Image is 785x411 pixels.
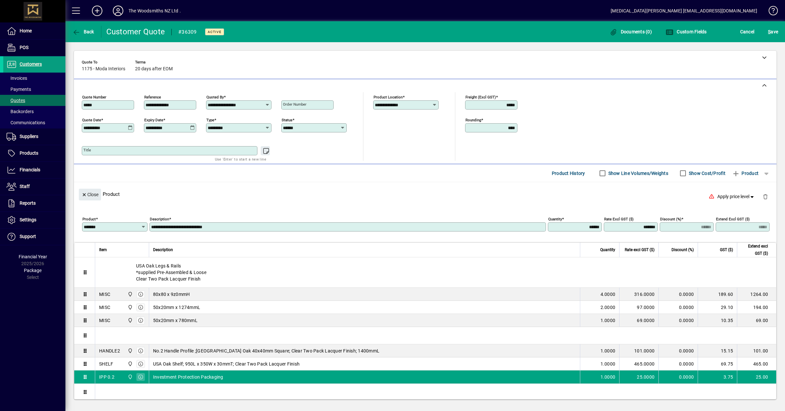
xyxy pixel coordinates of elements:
[698,357,737,370] td: 69.75
[623,304,654,311] div: 97.0000
[549,167,588,179] button: Product History
[608,26,654,38] button: Documents (0)
[74,182,776,206] div: Product
[20,167,40,172] span: Financials
[7,109,34,114] span: Backorders
[99,291,110,298] div: MISC
[144,118,163,122] mat-label: Expiry date
[126,317,133,324] span: The Woodsmiths
[601,304,616,311] span: 2.0000
[623,374,654,380] div: 25.0000
[178,27,197,37] div: #36309
[20,45,28,50] span: POS
[3,117,65,128] a: Communications
[282,118,292,122] mat-label: Status
[625,246,654,253] span: Rate excl GST ($)
[20,134,38,139] span: Suppliers
[87,5,108,17] button: Add
[81,189,98,200] span: Close
[698,344,737,357] td: 15.15
[715,191,758,203] button: Apply price level
[206,118,214,122] mat-label: Type
[688,170,725,177] label: Show Cost/Profit
[99,374,114,380] div: IPP 0.2
[65,26,101,38] app-page-header-button: Back
[623,361,654,367] div: 465.0000
[3,145,65,162] a: Products
[153,291,190,298] span: 80x80 x 9z0mmH
[739,26,756,38] button: Cancel
[126,347,133,354] span: The Woodsmiths
[609,29,652,34] span: Documents (0)
[153,348,379,354] span: No.2 Handle Profile ;[GEOGRAPHIC_DATA] Oak 40x40mm Square; Clear Two Pack Lacquer Finish; 1400mmL
[607,170,668,177] label: Show Line Volumes/Weights
[71,26,96,38] button: Back
[737,314,776,327] td: 69.00
[548,217,562,221] mat-label: Quantity
[20,61,42,67] span: Customers
[206,95,224,99] mat-label: Quoted by
[126,373,133,381] span: The Woodsmiths
[215,155,266,163] mat-hint: Use 'Enter' to start a new line
[144,95,161,99] mat-label: Reference
[698,288,737,301] td: 189.60
[126,360,133,368] span: The Woodsmiths
[658,301,698,314] td: 0.0000
[729,167,762,179] button: Product
[758,194,773,199] app-page-header-button: Delete
[7,87,31,92] span: Payments
[658,357,698,370] td: 0.0000
[3,84,65,95] a: Payments
[19,254,47,259] span: Financial Year
[20,28,32,33] span: Home
[3,73,65,84] a: Invoices
[698,314,737,327] td: 10.35
[283,102,306,107] mat-label: Order number
[72,29,94,34] span: Back
[208,30,221,34] span: Active
[604,217,634,221] mat-label: Rate excl GST ($)
[79,189,101,200] button: Close
[623,348,654,354] div: 101.0000
[3,40,65,56] a: POS
[740,26,755,37] span: Cancel
[3,179,65,195] a: Staff
[3,95,65,106] a: Quotes
[768,26,778,37] span: ave
[3,212,65,228] a: Settings
[601,361,616,367] span: 1.0000
[7,98,25,103] span: Quotes
[126,291,133,298] span: The Woodsmiths
[82,217,96,221] mat-label: Product
[623,291,654,298] div: 316.0000
[108,5,129,17] button: Profile
[737,301,776,314] td: 194.00
[99,361,113,367] div: SHELF
[20,217,36,222] span: Settings
[465,95,496,99] mat-label: Freight (excl GST)
[737,370,776,384] td: 25.00
[99,304,110,311] div: MISC
[737,357,776,370] td: 465.00
[153,304,200,311] span: 50x20mm x 1274mmL
[658,370,698,384] td: 0.0000
[623,317,654,324] div: 69.0000
[95,257,776,287] div: USA Oak Legs & Rails *supplied Pre-Assembled & Loose Clear Two Pack Lacquer Finish
[732,168,759,179] span: Product
[552,168,585,179] span: Product History
[3,195,65,212] a: Reports
[82,95,106,99] mat-label: Quote number
[99,348,120,354] div: HANDLE2
[658,288,698,301] td: 0.0000
[153,317,198,324] span: 50x20mm x 780mmL
[83,148,91,152] mat-label: Title
[7,120,45,125] span: Communications
[601,317,616,324] span: 1.0000
[20,150,38,156] span: Products
[150,217,169,221] mat-label: Description
[737,344,776,357] td: 101.00
[768,29,771,34] span: S
[374,95,403,99] mat-label: Product location
[737,288,776,301] td: 1264.00
[601,374,616,380] span: 1.0000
